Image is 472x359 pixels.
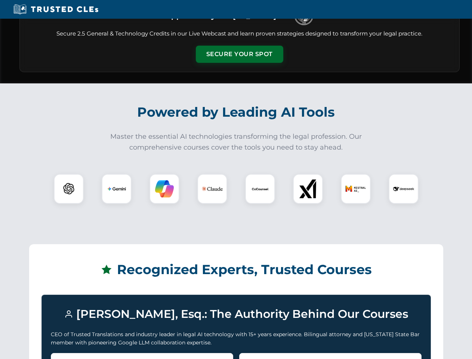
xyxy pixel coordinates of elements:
[341,174,371,204] div: Mistral AI
[197,174,227,204] div: Claude
[11,4,101,15] img: Trusted CLEs
[149,174,179,204] div: Copilot
[29,99,443,125] h2: Powered by Leading AI Tools
[389,174,419,204] div: DeepSeek
[155,179,174,198] img: Copilot Logo
[105,131,367,153] p: Master the essential AI technologies transforming the legal profession. Our comprehensive courses...
[107,179,126,198] img: Gemini Logo
[51,330,422,347] p: CEO of Trusted Translations and industry leader in legal AI technology with 15+ years experience....
[102,174,132,204] div: Gemini
[54,174,84,204] div: ChatGPT
[41,257,431,283] h2: Recognized Experts, Trusted Courses
[51,304,422,324] h3: [PERSON_NAME], Esq.: The Authority Behind Our Courses
[345,178,366,199] img: Mistral AI Logo
[251,179,269,198] img: CoCounsel Logo
[29,30,450,38] p: Secure 2.5 General & Technology Credits in our Live Webcast and learn proven strategies designed ...
[196,46,283,63] button: Secure Your Spot
[293,174,323,204] div: xAI
[58,178,80,200] img: ChatGPT Logo
[245,174,275,204] div: CoCounsel
[202,178,223,199] img: Claude Logo
[393,178,414,199] img: DeepSeek Logo
[299,179,317,198] img: xAI Logo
